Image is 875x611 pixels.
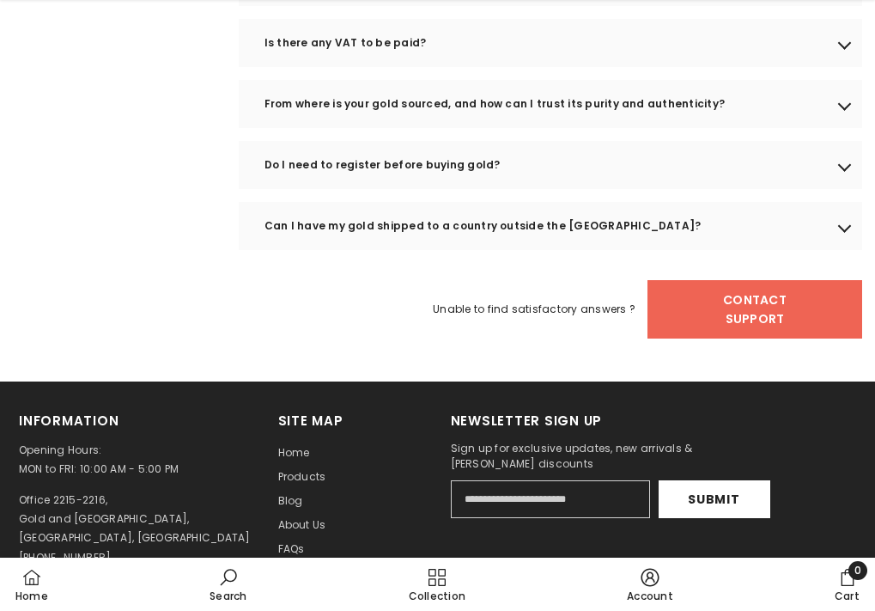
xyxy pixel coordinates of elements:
p: Sign up for exclusive updates, new arrivals & [PERSON_NAME] discounts [451,441,770,472]
a: Account [625,561,675,608]
a: Home [278,441,310,465]
div: Do I need to register before buying gold? [239,141,862,189]
a: Products [278,465,326,489]
a: Cart [833,561,861,608]
a: Home [14,561,50,608]
a: Search [208,561,248,608]
a: Collection [407,561,467,608]
div: From where is your gold sourced, and how can I trust its purity and authenticity? [239,80,862,128]
span: Products [278,469,326,484]
a: Blog [278,489,303,513]
button: Submit [659,480,770,518]
span: About us [278,517,326,532]
p: Opening Hours: MON to FRI: 10:00 AM - 5:00 PM [19,441,252,479]
span: Home [278,445,310,460]
span: Unable to find satisfactory answers ? [433,300,635,319]
div: Can I have my gold shipped to a country outside the [GEOGRAPHIC_DATA]? [239,202,862,250]
span: Blog [278,493,303,508]
a: Contact Support [647,280,862,339]
div: Is there any VAT to be paid? [239,19,862,67]
span: FAQs [278,541,305,556]
h2: Information [19,412,252,431]
a: FAQs [278,537,305,561]
h2: Site Map [278,412,425,431]
a: About us [278,513,326,537]
h2: Newsletter Sign Up [451,412,770,431]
